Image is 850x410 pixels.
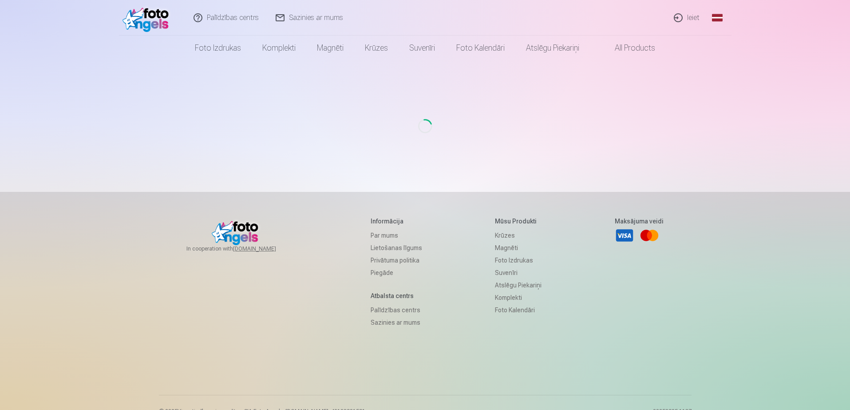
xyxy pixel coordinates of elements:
a: Mastercard [640,226,659,245]
a: Magnēti [495,242,542,254]
a: Sazinies ar mums [371,316,422,329]
a: Suvenīri [495,267,542,279]
a: Foto izdrukas [184,36,252,60]
a: Palīdzības centrs [371,304,422,316]
a: [DOMAIN_NAME] [233,245,297,252]
a: Krūzes [495,229,542,242]
a: Atslēgu piekariņi [495,279,542,291]
a: Komplekti [252,36,306,60]
a: Foto kalendāri [446,36,515,60]
a: All products [590,36,666,60]
a: Atslēgu piekariņi [515,36,590,60]
a: Piegāde [371,267,422,279]
h5: Mūsu produkti [495,217,542,226]
img: /fa1 [123,4,174,32]
a: Privātuma politika [371,254,422,267]
a: Par mums [371,229,422,242]
a: Suvenīri [399,36,446,60]
h5: Atbalsta centrs [371,291,422,300]
a: Foto izdrukas [495,254,542,267]
span: In cooperation with [186,245,297,252]
a: Lietošanas līgums [371,242,422,254]
a: Magnēti [306,36,354,60]
h5: Informācija [371,217,422,226]
a: Visa [615,226,634,245]
a: Krūzes [354,36,399,60]
a: Komplekti [495,291,542,304]
h5: Maksājuma veidi [615,217,664,226]
a: Foto kalendāri [495,304,542,316]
